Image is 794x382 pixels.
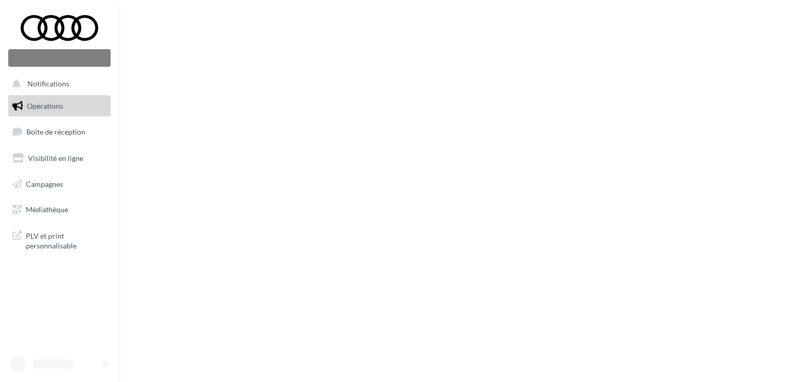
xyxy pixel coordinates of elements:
[6,173,113,195] a: Campagnes
[26,229,106,251] span: PLV et print personnalisable
[6,95,113,117] a: Opérations
[26,179,63,188] span: Campagnes
[27,80,69,89] span: Notifications
[6,148,113,169] a: Visibilité en ligne
[8,49,111,67] div: Nouvelle campagne
[28,154,83,163] span: Visibilité en ligne
[6,225,113,255] a: PLV et print personnalisable
[27,101,63,110] span: Opérations
[26,205,68,214] span: Médiathèque
[26,127,85,136] span: Boîte de réception
[6,121,113,143] a: Boîte de réception
[6,199,113,221] a: Médiathèque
